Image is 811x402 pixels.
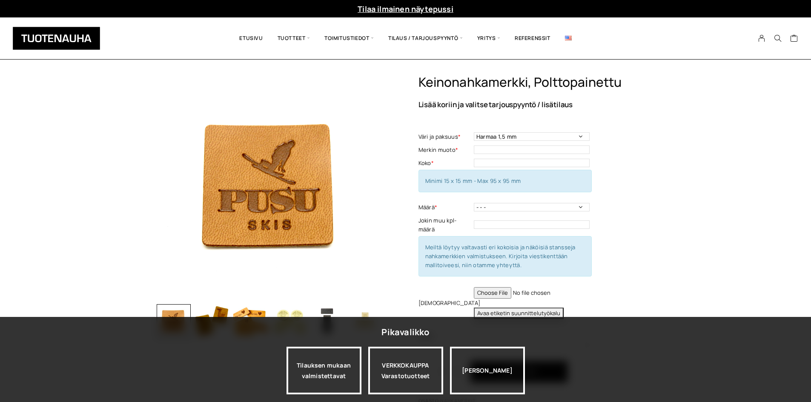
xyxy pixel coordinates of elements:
[425,243,576,269] span: Meiltä löytyy valtavasti eri kokoisia ja näköisiä stansseja nahkamerkkien valmistukseen. Kirjoita...
[507,24,558,53] a: Referenssit
[348,304,382,338] img: Keinonahkamerkki, polttopainettu 6
[358,4,453,14] a: Tilaa ilmainen näytepussi
[272,304,306,338] img: Keinonahkamerkki, polttopainettu 4
[317,24,381,53] span: Toimitustiedot
[470,24,507,53] span: Yritys
[770,34,786,42] button: Search
[310,304,344,338] img: Keinonahkamerkki, polttopainettu 5
[790,34,798,44] a: Cart
[157,74,382,300] img: 02110228-e97c-40f1-b01a-96fdc9ee09d3
[381,24,470,53] span: Tilaus / Tarjouspyyntö
[13,27,100,50] img: Tuotenauha Oy
[381,325,429,340] div: Pikavalikko
[418,203,472,212] label: Määrä
[418,299,472,308] label: [DEMOGRAPHIC_DATA]
[418,145,472,154] label: Merkin muoto
[565,36,572,40] img: English
[233,304,267,338] img: Keinonahkamerkki, polttopainettu 3
[368,347,443,394] div: VERKKOKAUPPA Varastotuotteet
[418,74,655,90] h1: Keinonahkamerkki, polttopainettu
[754,34,770,42] a: My Account
[450,347,525,394] div: [PERSON_NAME]
[418,101,655,108] p: Lisää koriin ja valitse tarjouspyyntö / lisätilaus
[425,177,521,185] span: Minimi 15 x 15 mm - Max 95 x 95 mm
[418,159,472,168] label: Koko
[270,24,317,53] span: Tuotteet
[232,24,270,53] a: Etusivu
[368,347,443,394] a: VERKKOKAUPPAVarastotuotteet
[195,304,229,338] img: Keinonahkamerkki, polttopainettu 2
[418,216,472,234] label: Jokin muu kpl-määrä
[287,347,361,394] a: Tilauksen mukaan valmistettavat
[474,308,564,319] button: Avaa etiketin suunnittelutyökalu
[418,132,472,141] label: Väri ja paksuus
